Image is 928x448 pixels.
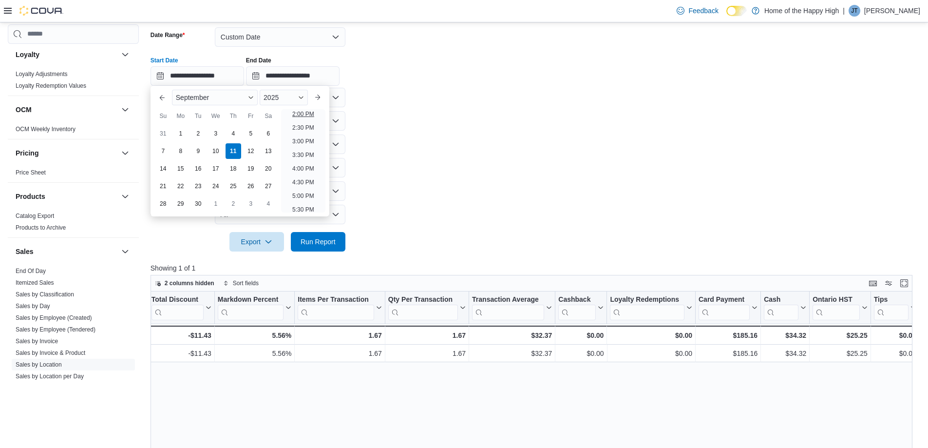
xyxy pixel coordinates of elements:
[8,68,139,96] div: Loyalty
[16,279,54,286] a: Itemized Sales
[16,247,117,256] button: Sales
[813,330,868,341] div: $25.25
[226,143,241,159] div: day-11
[151,31,185,39] label: Date Range
[208,196,224,212] div: day-1
[208,108,224,124] div: We
[16,169,46,176] span: Price Sheet
[246,57,271,64] label: End Date
[16,372,84,380] span: Sales by Location per Day
[16,338,58,345] a: Sales by Invoice
[8,167,139,182] div: Pricing
[873,330,916,341] div: $0.00
[16,247,34,256] h3: Sales
[243,196,259,212] div: day-3
[301,237,336,247] span: Run Report
[16,279,54,287] span: Itemized Sales
[155,161,171,176] div: day-14
[764,295,806,320] button: Cash
[764,348,806,359] div: $34.32
[558,348,604,359] div: $0.00
[173,196,189,212] div: day-29
[16,268,46,274] a: End Of Day
[843,5,845,17] p: |
[190,161,206,176] div: day-16
[472,295,544,305] div: Transaction Average
[16,349,85,357] span: Sales by Invoice & Product
[849,5,860,17] div: Joel Thomas
[119,104,131,116] button: OCM
[699,295,758,320] button: Card Payment
[883,277,894,289] button: Display options
[190,108,206,124] div: Tu
[726,6,747,16] input: Dark Mode
[558,330,604,341] div: $0.00
[699,295,750,305] div: Card Payment
[610,330,692,341] div: $0.00
[190,143,206,159] div: day-9
[151,57,178,64] label: Start Date
[332,94,340,101] button: Open list of options
[874,348,916,359] div: $0.00
[243,178,259,194] div: day-26
[173,161,189,176] div: day-15
[218,295,284,305] div: Markdown Percent
[298,330,382,341] div: 1.67
[155,126,171,141] div: day-31
[16,361,62,368] a: Sales by Location
[610,295,692,320] button: Loyalty Redemptions
[260,90,308,105] div: Button. Open the year selector. 2025 is currently selected.
[264,94,279,101] span: 2025
[16,125,76,133] span: OCM Weekly Inventory
[388,295,458,320] div: Qty Per Transaction
[291,232,345,252] button: Run Report
[288,122,318,134] li: 2:30 PM
[16,70,68,78] span: Loyalty Adjustments
[16,50,39,59] h3: Loyalty
[16,148,117,158] button: Pricing
[218,295,291,320] button: Markdown Percent
[218,330,291,341] div: 5.56%
[208,143,224,159] div: day-10
[16,291,74,298] span: Sales by Classification
[208,161,224,176] div: day-17
[288,176,318,188] li: 4:30 PM
[151,295,211,320] button: Total Discount
[16,212,54,220] span: Catalog Export
[119,246,131,257] button: Sales
[218,348,291,359] div: 5.56%
[173,143,189,159] div: day-8
[764,295,798,320] div: Cash
[229,232,284,252] button: Export
[472,295,544,320] div: Transaction Average
[851,5,857,17] span: JT
[219,277,263,289] button: Sort fields
[151,66,244,86] input: Press the down key to enter a popover containing a calendar. Press the escape key to close the po...
[243,161,259,176] div: day-19
[16,213,54,219] a: Catalog Export
[16,314,92,321] a: Sales by Employee (Created)
[610,295,684,320] div: Loyalty Redemptions
[699,348,758,359] div: $185.16
[813,295,860,320] div: Ontario HST
[472,295,552,320] button: Transaction Average
[235,232,278,252] span: Export
[388,295,458,305] div: Qty Per Transaction
[298,295,382,320] button: Items Per Transaction
[813,295,868,320] button: Ontario HST
[151,295,203,305] div: Total Discount
[472,348,552,359] div: $32.37
[764,330,806,341] div: $34.32
[261,178,276,194] div: day-27
[208,126,224,141] div: day-3
[226,178,241,194] div: day-25
[119,191,131,202] button: Products
[873,295,908,305] div: Tips
[298,348,382,359] div: 1.67
[610,348,692,359] div: $0.00
[243,143,259,159] div: day-12
[261,161,276,176] div: day-20
[288,204,318,215] li: 5:30 PM
[16,82,86,89] a: Loyalty Redemption Values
